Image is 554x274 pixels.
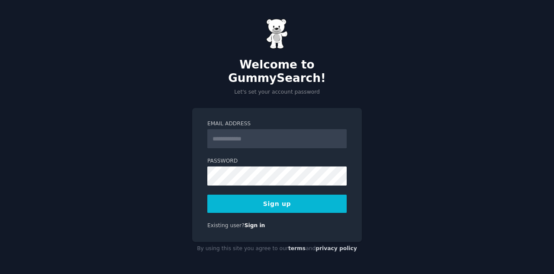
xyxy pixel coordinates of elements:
span: Existing user? [207,222,245,228]
button: Sign up [207,195,347,213]
img: Gummy Bear [266,19,288,49]
a: privacy policy [316,245,357,251]
p: Let's set your account password [192,88,362,96]
label: Email Address [207,120,347,128]
a: terms [288,245,306,251]
div: By using this site you agree to our and [192,242,362,256]
h2: Welcome to GummySearch! [192,58,362,85]
label: Password [207,157,347,165]
a: Sign in [245,222,265,228]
